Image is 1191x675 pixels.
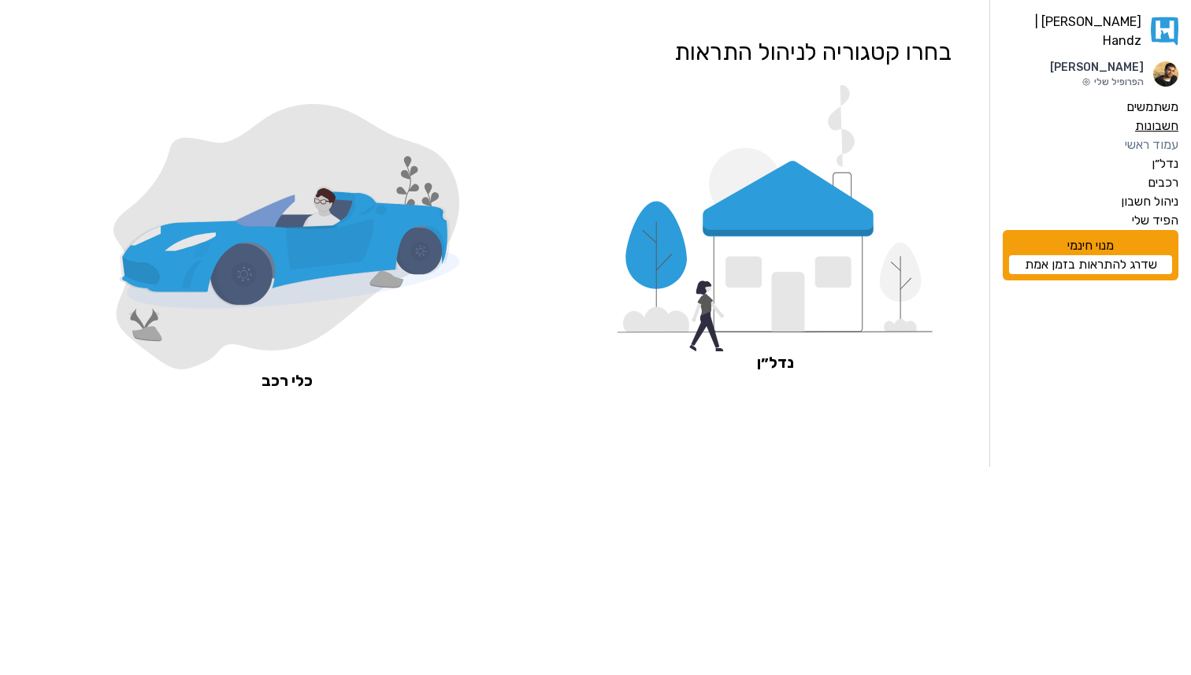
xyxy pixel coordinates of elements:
label: חשבונות [1135,117,1178,135]
a: רכבים [1003,173,1178,192]
p: [PERSON_NAME] [1050,60,1144,76]
span: כלי רכב [113,369,460,391]
label: רכבים [1148,173,1178,192]
a: חשבונות [1003,117,1178,135]
a: כלי רכב [113,104,460,391]
a: שדרג להתראות בזמן אמת [1009,255,1172,274]
a: הפיד שלי [1003,211,1178,230]
label: ניהול חשבון [1121,192,1178,211]
label: עמוד ראשי [1125,135,1178,154]
label: הפיד שלי [1132,211,1178,230]
a: ניהול חשבון [1003,192,1178,211]
span: נדל״ן [618,351,933,373]
a: תמונת פרופיל[PERSON_NAME]הפרופיל שלי [1003,60,1178,88]
label: משתמשים [1126,98,1178,117]
img: תמונת פרופיל [1153,61,1178,87]
label: נדל״ן [1152,154,1178,173]
h1: בחרו קטגוריה לניהול התראות [76,38,952,66]
p: הפרופיל שלי [1050,76,1144,88]
a: נדל״ן [618,85,933,410]
a: [PERSON_NAME] | Handz [1003,13,1178,50]
a: נדל״ן [1003,154,1178,173]
a: עמוד ראשי [1003,135,1178,154]
div: מנוי חינמי [1003,230,1178,280]
a: משתמשים [1003,98,1178,117]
